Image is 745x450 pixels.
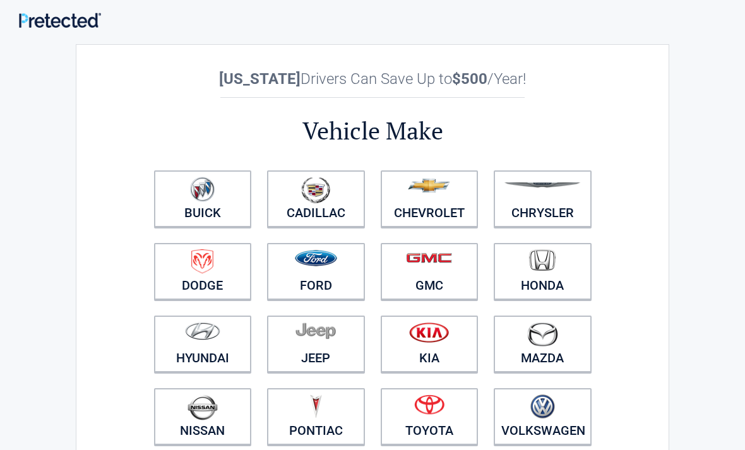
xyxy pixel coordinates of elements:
[309,394,322,418] img: pontiac
[494,316,592,372] a: Mazda
[19,13,101,28] img: Main Logo
[527,322,558,346] img: mazda
[154,243,252,300] a: Dodge
[191,249,213,274] img: dodge
[295,250,337,266] img: ford
[409,322,449,343] img: kia
[414,394,444,415] img: toyota
[381,243,479,300] a: GMC
[494,170,592,227] a: Chrysler
[529,249,556,271] img: honda
[267,243,365,300] a: Ford
[381,388,479,445] a: Toyota
[504,182,581,188] img: chrysler
[301,177,330,203] img: cadillac
[267,170,365,227] a: Cadillac
[494,388,592,445] a: Volkswagen
[381,170,479,227] a: Chevrolet
[530,394,555,419] img: volkswagen
[154,316,252,372] a: Hyundai
[408,179,450,192] img: chevrolet
[190,177,215,202] img: buick
[406,252,452,263] img: gmc
[267,316,365,372] a: Jeep
[146,70,599,88] h2: Drivers Can Save Up to /Year
[267,388,365,445] a: Pontiac
[146,115,599,147] h2: Vehicle Make
[452,70,487,88] b: $500
[295,322,336,340] img: jeep
[154,388,252,445] a: Nissan
[381,316,479,372] a: Kia
[188,394,218,420] img: nissan
[154,170,252,227] a: Buick
[185,322,220,340] img: hyundai
[494,243,592,300] a: Honda
[219,70,301,88] b: [US_STATE]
